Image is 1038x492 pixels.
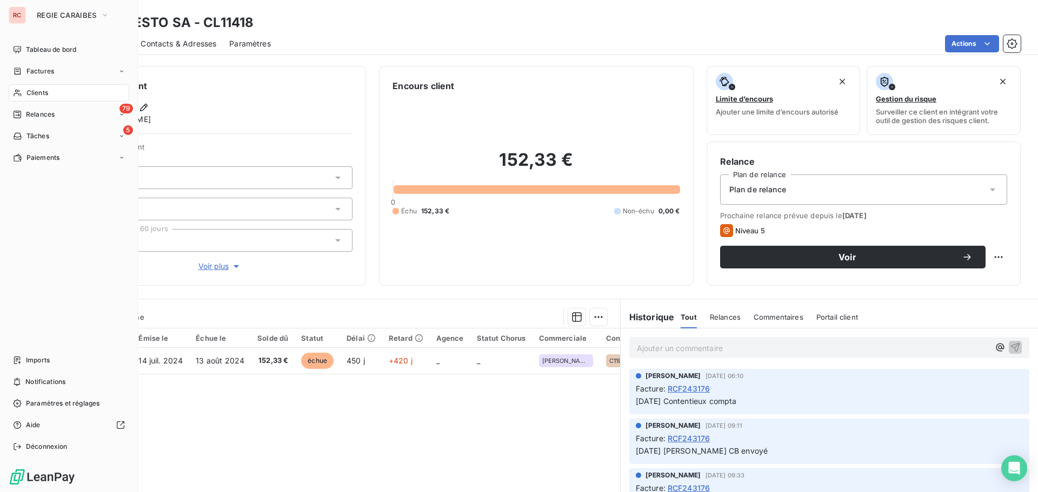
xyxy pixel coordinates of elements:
span: Plan de relance [729,184,786,195]
span: [PERSON_NAME] [646,421,701,430]
span: Voir [733,253,962,261]
span: Déconnexion [26,442,68,451]
div: Contrat [606,334,635,342]
h6: Relance [720,155,1007,168]
div: RC [9,6,26,24]
div: Open Intercom Messenger [1001,455,1027,481]
span: Tâches [26,131,49,141]
img: Logo LeanPay [9,468,76,486]
span: Tout [681,313,697,321]
span: 450 j [347,356,365,365]
div: Statut Chorus [477,334,526,342]
span: Paramètres [229,38,271,49]
div: Commerciale [539,334,593,342]
span: RCF243176 [668,433,710,444]
span: Aide [26,420,41,430]
span: _ [436,356,440,365]
span: 0,00 € [658,206,680,216]
span: Facture : [636,383,666,394]
span: Gestion du risque [876,95,936,103]
span: Contacts & Adresses [141,38,216,49]
span: Ajouter une limite d’encours autorisé [716,107,839,116]
div: Échue le [196,334,244,342]
span: Notifications [25,377,65,387]
h2: 152,33 € [392,149,680,181]
div: Statut [301,334,334,342]
span: REGIE CARAIBES [37,11,96,19]
span: Limite d’encours [716,95,773,103]
span: Surveiller ce client en intégrant votre outil de gestion des risques client. [876,107,1012,125]
span: Propriétés Client [87,143,352,158]
span: Factures [26,66,54,76]
span: [PERSON_NAME] [542,358,590,364]
span: Commentaires [754,313,803,321]
span: [DATE] 06:10 [706,373,744,379]
span: Prochaine relance prévue depuis le [720,211,1007,220]
span: Non-échu [623,206,654,216]
span: [PERSON_NAME] [646,470,701,480]
div: Émise le [138,334,183,342]
span: Facture : [636,433,666,444]
h6: Encours client [392,79,454,92]
h6: Informations client [65,79,352,92]
button: Actions [945,35,999,52]
span: Niveau 5 [735,226,765,235]
span: [DATE] 09:33 [706,472,745,478]
h3: JPH RESTO SA - CL11418 [95,13,254,32]
span: 0 [391,198,395,206]
div: Solde dû [257,334,288,342]
button: Limite d’encoursAjouter une limite d’encours autorisé [707,66,861,135]
div: Agence [436,334,464,342]
span: Relances [710,313,741,321]
span: Voir plus [198,261,242,272]
span: 152,33 € [257,355,288,366]
span: Imports [26,355,50,365]
a: Aide [9,416,129,434]
span: [DATE] 09:11 [706,422,743,429]
span: Portail client [816,313,858,321]
button: Voir [720,246,986,268]
span: +420 j [389,356,412,365]
span: Paiements [26,153,59,163]
button: Gestion du risqueSurveiller ce client en intégrant votre outil de gestion des risques client. [867,66,1021,135]
div: Délai [347,334,376,342]
div: Retard [389,334,423,342]
span: 13 août 2024 [196,356,244,365]
span: [DATE] [842,211,867,220]
span: 79 [119,104,133,113]
span: Paramètres et réglages [26,399,99,408]
span: [DATE] [PERSON_NAME] CB envoyé [636,446,768,455]
h6: Historique [621,311,675,323]
span: 14 juil. 2024 [138,356,183,365]
span: C119271 [609,358,631,364]
span: Échu [401,206,417,216]
span: 5 [123,125,133,135]
span: [DATE] Contentieux compta [636,396,737,406]
button: Voir plus [87,260,352,272]
span: _ [477,356,480,365]
span: 152,33 € [421,206,449,216]
span: RCF243176 [668,383,710,394]
span: Tableau de bord [26,45,76,55]
span: [PERSON_NAME] [646,371,701,381]
span: Clients [26,88,48,98]
span: Relances [26,110,55,119]
span: échue [301,353,334,369]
